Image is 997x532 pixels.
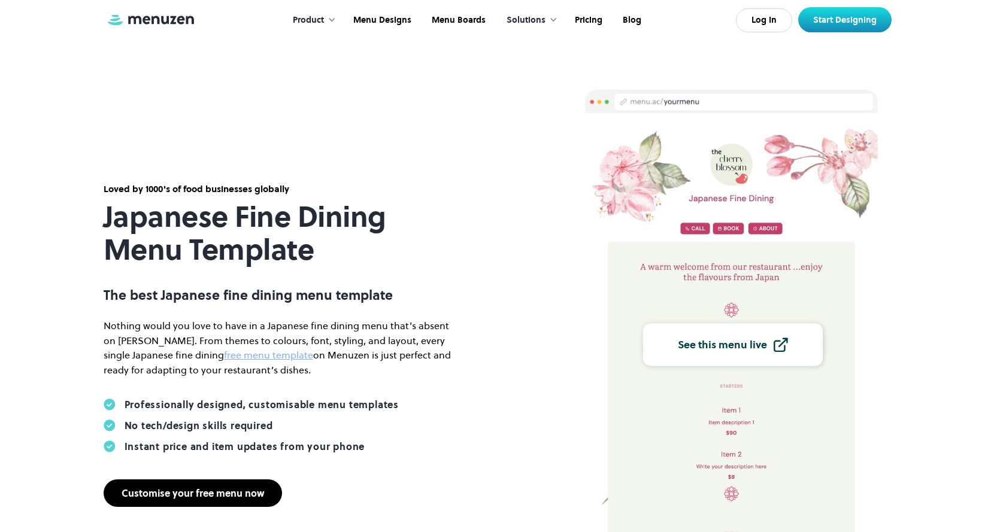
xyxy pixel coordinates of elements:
a: free menu template [224,348,313,361]
div: Instant price and item updates from your phone [125,440,365,452]
h1: Japanese Fine Dining Menu Template [104,200,463,266]
a: Log In [736,8,792,32]
div: No tech/design skills required [125,419,273,431]
div: Solutions [507,14,546,27]
p: Nothing would you love to have in a Japanese fine dining menu that’s absent on [PERSON_NAME]. Fro... [104,318,463,378]
p: The best Japanese fine dining menu template [104,287,463,303]
div: Customise your free menu now [122,488,264,498]
a: Menu Designs [342,2,420,39]
div: Professionally designed, customisable menu templates [125,399,399,411]
div: Loved by 1000's of food businesses globally [104,183,463,196]
a: Blog [611,2,650,39]
div: Product [293,14,324,27]
a: Customise your free menu now [104,479,282,507]
a: Menu Boards [420,2,495,39]
div: Solutions [495,2,563,39]
div: See this menu live [678,339,767,350]
a: Start Designing [798,7,892,32]
div: Product [281,2,342,39]
a: See this menu live [643,324,823,366]
a: Pricing [563,2,611,39]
